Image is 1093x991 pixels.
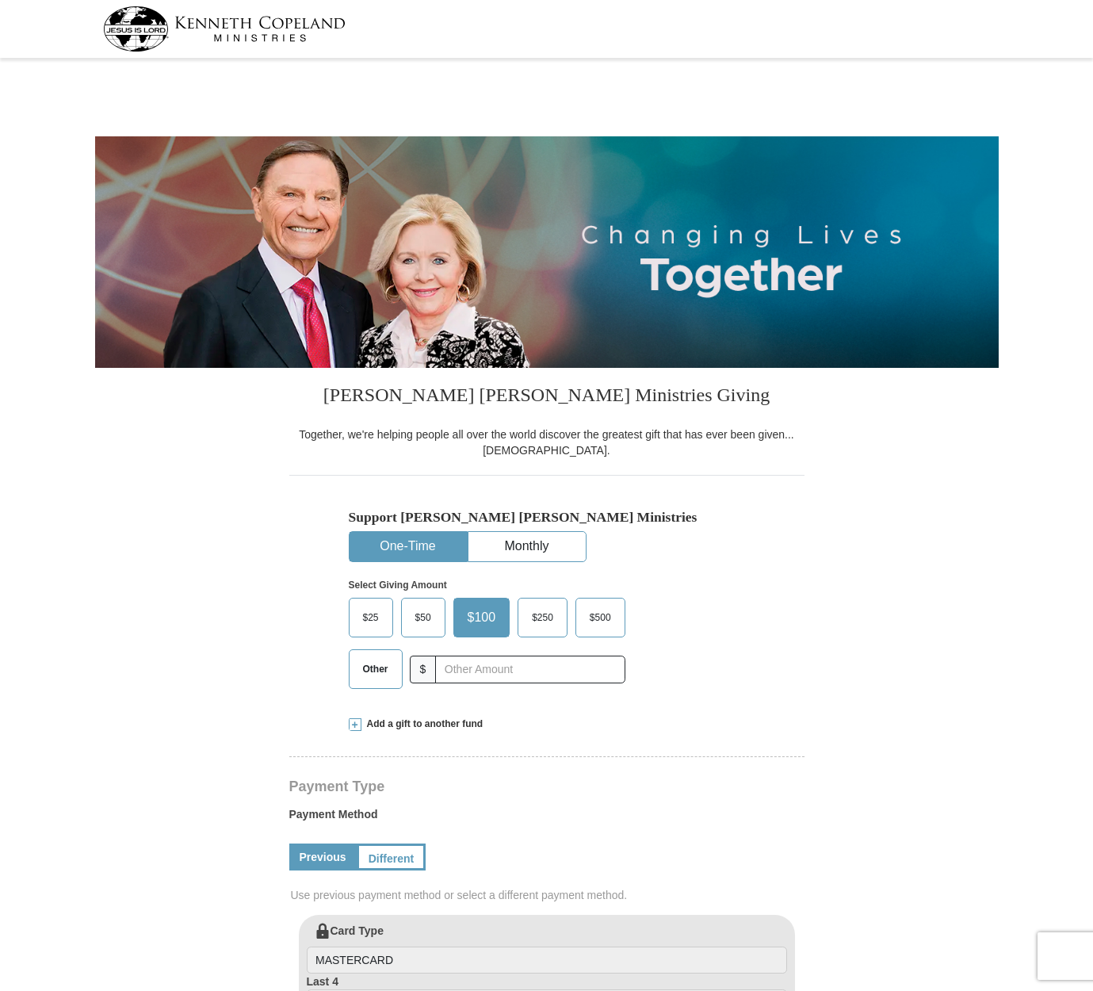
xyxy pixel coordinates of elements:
[349,509,745,526] h5: Support [PERSON_NAME] [PERSON_NAME] Ministries
[103,6,346,52] img: kcm-header-logo.svg
[289,368,804,427] h3: [PERSON_NAME] [PERSON_NAME] Ministries Giving
[460,606,504,629] span: $100
[307,923,787,974] label: Card Type
[355,606,387,629] span: $25
[349,580,447,591] strong: Select Giving Amount
[582,606,619,629] span: $500
[361,717,483,731] span: Add a gift to another fund
[524,606,561,629] span: $250
[468,532,586,561] button: Monthly
[289,806,804,830] label: Payment Method
[291,887,806,903] span: Use previous payment method or select a different payment method.
[410,656,437,683] span: $
[407,606,439,629] span: $50
[289,844,357,870] a: Previous
[289,427,804,458] div: Together, we're helping people all over the world discover the greatest gift that has ever been g...
[357,844,426,870] a: Different
[435,656,625,683] input: Other Amount
[350,532,467,561] button: One-Time
[289,780,804,793] h4: Payment Type
[355,657,396,681] span: Other
[307,947,787,974] input: Card Type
